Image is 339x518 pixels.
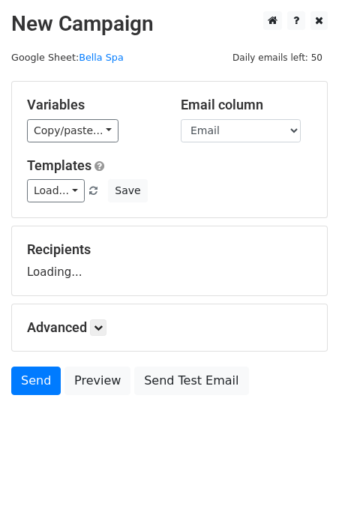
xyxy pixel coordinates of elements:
a: Daily emails left: 50 [227,52,328,63]
a: Send [11,367,61,395]
h2: New Campaign [11,11,328,37]
h5: Recipients [27,241,312,258]
a: Load... [27,179,85,202]
span: Daily emails left: 50 [227,49,328,66]
button: Save [108,179,147,202]
small: Google Sheet: [11,52,124,63]
h5: Email column [181,97,312,113]
div: Loading... [27,241,312,280]
a: Send Test Email [134,367,248,395]
a: Templates [27,157,91,173]
h5: Advanced [27,319,312,336]
a: Bella Spa [79,52,124,63]
a: Preview [64,367,130,395]
h5: Variables [27,97,158,113]
a: Copy/paste... [27,119,118,142]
